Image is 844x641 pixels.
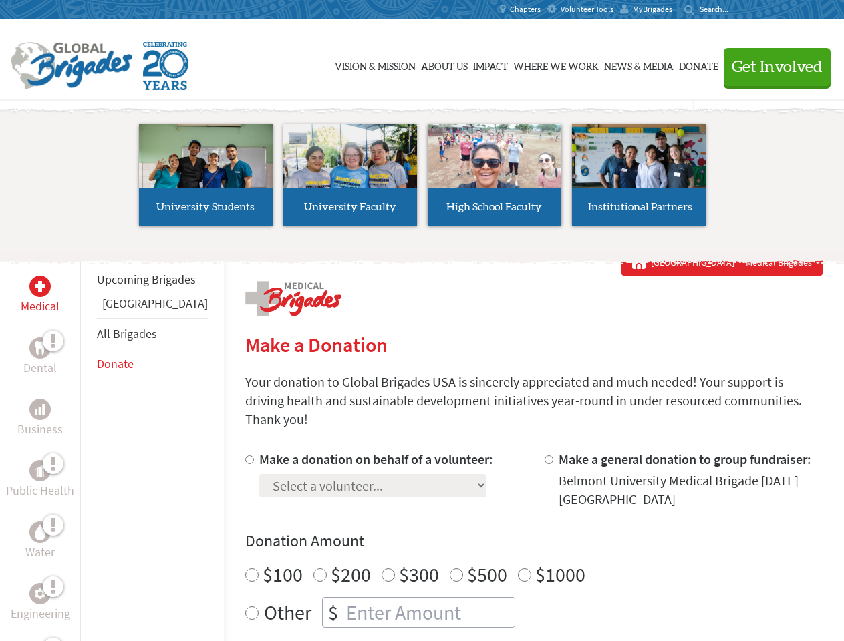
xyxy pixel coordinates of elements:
[21,276,59,316] a: MedicalMedical
[467,562,507,587] label: $500
[156,202,255,212] span: University Students
[6,481,74,500] p: Public Health
[97,349,208,379] li: Donate
[399,562,439,587] label: $300
[25,521,55,562] a: WaterWater
[633,4,672,15] span: MyBrigades
[559,471,823,509] div: Belmont University Medical Brigade [DATE] [GEOGRAPHIC_DATA]
[11,42,132,90] img: Global Brigades Logo
[245,530,823,552] h4: Donation Amount
[561,4,613,15] span: Volunteer Tools
[29,399,51,420] div: Business
[35,404,45,415] img: Business
[535,562,585,587] label: $1000
[510,4,541,15] span: Chapters
[97,272,196,287] a: Upcoming Brigades
[304,202,396,212] span: University Faculty
[97,265,208,294] li: Upcoming Brigades
[35,281,45,292] img: Medical
[724,48,831,86] button: Get Involved
[139,124,273,226] a: University Students
[6,460,74,500] a: Public HealthPublic Health
[97,294,208,318] li: Guatemala
[428,124,561,226] a: High School Faculty
[732,59,823,75] span: Get Involved
[343,598,515,627] input: Enter Amount
[335,31,416,98] a: Vision & Mission
[421,31,468,98] a: About Us
[11,604,70,623] p: Engineering
[559,451,811,467] label: Make a general donation to group fundraiser:
[679,31,718,98] a: Donate
[23,359,57,377] p: Dental
[97,356,134,371] a: Donate
[97,326,157,341] a: All Brigades
[572,124,706,226] a: Institutional Partners
[21,297,59,316] p: Medical
[331,562,371,587] label: $200
[25,543,55,562] p: Water
[473,31,508,98] a: Impact
[29,276,51,297] div: Medical
[245,373,823,429] p: Your donation to Global Brigades USA is sincerely appreciated and much needed! Your support is dr...
[259,451,493,467] label: Make a donation on behalf of a volunteer:
[588,202,692,212] span: Institutional Partners
[283,124,417,214] img: menu_brigades_submenu_2.jpg
[264,597,311,628] label: Other
[245,333,823,357] h2: Make a Donation
[29,583,51,604] div: Engineering
[35,588,45,599] img: Engineering
[35,341,45,354] img: Dental
[102,296,208,311] a: [GEOGRAPHIC_DATA]
[29,521,51,543] div: Water
[139,124,273,213] img: menu_brigades_submenu_1.jpg
[604,31,674,98] a: News & Media
[23,337,57,377] a: DentalDental
[283,124,417,226] a: University Faculty
[513,31,599,98] a: Where We Work
[17,420,63,439] p: Business
[11,583,70,623] a: EngineeringEngineering
[17,399,63,439] a: BusinessBusiness
[143,42,188,90] img: Global Brigades Celebrating 20 Years
[700,4,738,14] input: Search...
[323,598,343,627] div: $
[35,524,45,540] img: Water
[263,562,303,587] label: $100
[245,281,341,316] img: logo-medical.png
[97,318,208,349] li: All Brigades
[29,460,51,481] div: Public Health
[428,124,561,189] img: menu_brigades_submenu_3.jpg
[572,124,706,213] img: menu_brigades_submenu_4.jpg
[446,202,542,212] span: High School Faculty
[29,337,51,359] div: Dental
[35,464,45,477] img: Public Health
